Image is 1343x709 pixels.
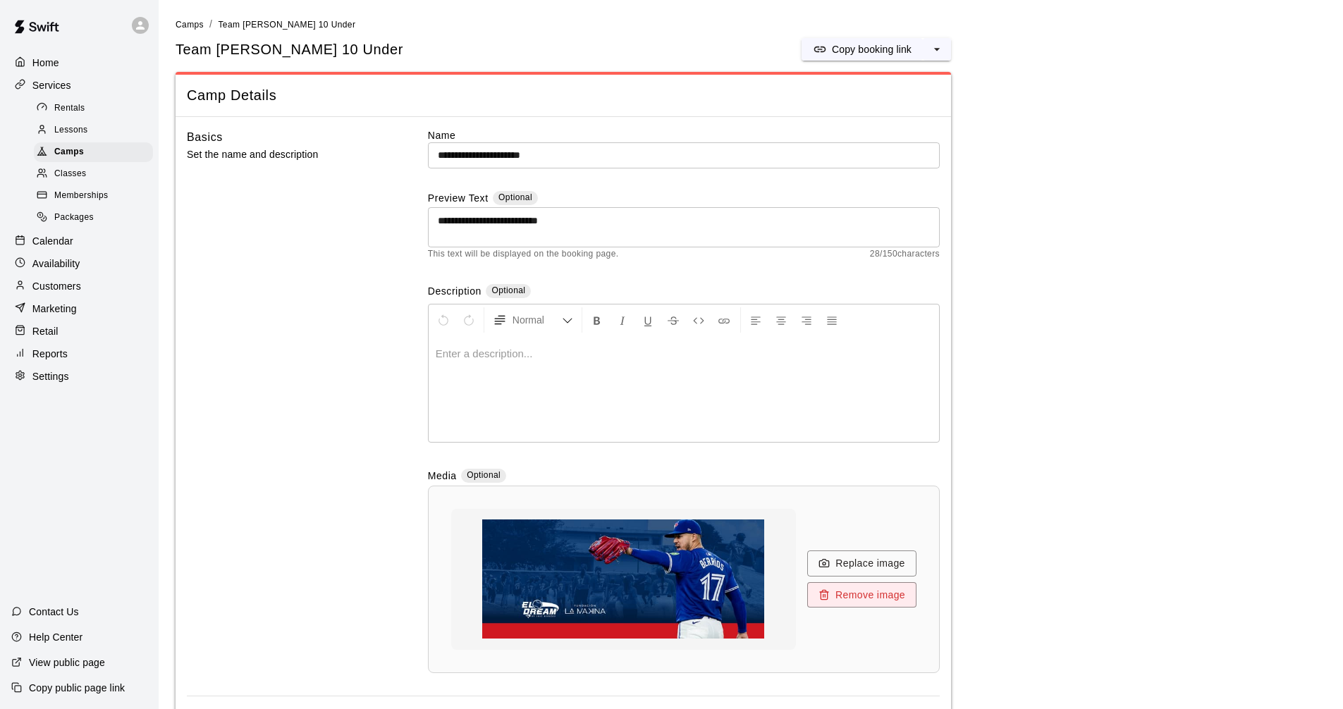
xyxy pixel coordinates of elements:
button: Redo [457,307,481,333]
a: Rentals [34,97,159,119]
p: Copy public page link [29,681,125,695]
button: Copy booking link [802,38,923,61]
h6: Basics [187,128,223,147]
a: Settings [11,366,147,387]
span: Optional [498,192,532,202]
span: This text will be displayed on the booking page. [428,247,619,261]
p: Set the name and description [187,146,383,164]
a: Memberships [34,185,159,207]
div: Rentals [34,99,153,118]
span: Rentals [54,101,85,116]
div: split button [802,38,951,61]
a: Marketing [11,298,147,319]
a: Lessons [34,119,159,141]
button: Center Align [769,307,793,333]
button: Formatting Options [487,307,579,333]
a: Home [11,52,147,73]
button: Insert Code [687,307,711,333]
label: Media [428,469,457,485]
a: Camps [176,18,204,30]
label: Description [428,284,482,300]
p: Marketing [32,302,77,316]
a: Customers [11,276,147,297]
p: Customers [32,279,81,293]
span: Team [PERSON_NAME] 10 Under [218,20,355,30]
label: Name [428,128,940,142]
span: Optional [467,470,501,480]
button: Format Italics [611,307,634,333]
span: Camp Details [187,86,940,105]
span: Camps [54,145,84,159]
button: Remove image [807,582,916,608]
label: Preview Text [428,191,489,207]
a: Calendar [11,230,147,252]
button: Insert Link [712,307,736,333]
div: Lessons [34,121,153,140]
p: Retail [32,324,59,338]
a: Availability [11,253,147,274]
div: Packages [34,208,153,228]
span: Normal [513,313,562,327]
button: Format Strikethrough [661,307,685,333]
button: Format Bold [585,307,609,333]
button: Left Align [744,307,768,333]
span: 28 / 150 characters [870,247,940,261]
a: Camps [34,142,159,164]
button: select merge strategy [923,38,951,61]
a: Services [11,75,147,96]
p: Home [32,56,59,70]
div: Memberships [34,186,153,206]
span: Memberships [54,189,108,203]
span: Packages [54,211,94,225]
div: Classes [34,164,153,184]
a: Reports [11,343,147,364]
p: View public page [29,655,105,670]
button: Replace image [807,550,916,577]
p: Settings [32,369,69,383]
a: Packages [34,207,159,229]
p: Calendar [32,234,73,248]
p: Services [32,78,71,92]
h5: Team [PERSON_NAME] 10 Under [176,40,403,59]
button: Format Underline [636,307,660,333]
button: Justify Align [820,307,844,333]
p: Copy booking link [832,42,912,56]
div: Camps [34,142,153,162]
span: Optional [491,285,525,295]
p: Contact Us [29,605,79,619]
p: Availability [32,257,80,271]
button: Right Align [795,307,818,333]
button: Undo [431,307,455,333]
a: Classes [34,164,159,185]
a: Retail [11,321,147,342]
span: Lessons [54,123,88,137]
p: Help Center [29,630,82,644]
nav: breadcrumb [176,17,1326,32]
img: Service image [482,509,764,650]
span: Classes [54,167,86,181]
span: Camps [176,20,204,30]
li: / [209,17,212,32]
p: Reports [32,347,68,361]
